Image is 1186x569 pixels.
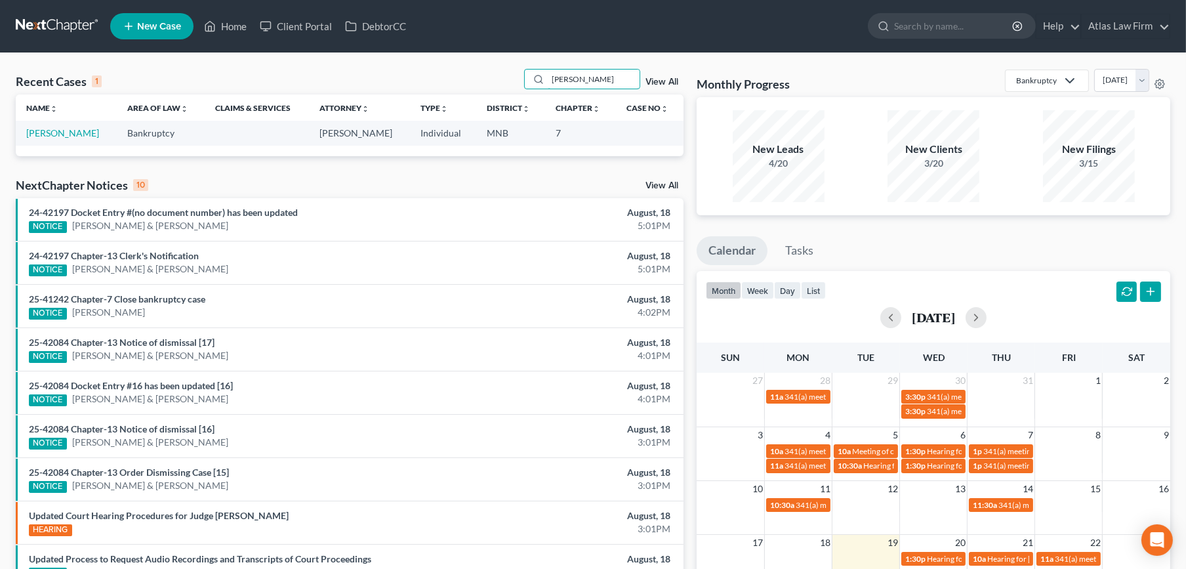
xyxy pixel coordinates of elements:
a: Nameunfold_more [26,103,58,113]
div: New Leads [733,142,825,157]
span: 341(a) meeting for [PERSON_NAME] [796,500,922,510]
div: New Filings [1043,142,1135,157]
div: Open Intercom Messenger [1141,524,1173,556]
a: View All [645,181,678,190]
span: 12 [886,481,899,497]
button: week [741,282,774,299]
div: NOTICE [29,308,67,320]
a: 25-42084 Chapter-13 Notice of dismissal [17] [29,337,215,348]
div: 5:01PM [466,263,671,276]
span: New Case [137,22,181,32]
a: Updated Court Hearing Procedures for Judge [PERSON_NAME] [29,510,289,521]
span: Sat [1128,352,1145,363]
td: [PERSON_NAME] [309,121,410,145]
span: 10a [973,554,986,564]
div: NOTICE [29,351,67,363]
span: 28 [819,373,832,389]
td: 7 [545,121,616,145]
span: Thu [992,352,1011,363]
span: 3:30p [905,406,926,416]
a: Calendar [697,236,767,265]
a: 25-42084 Chapter-13 Notice of dismissal [16] [29,423,215,434]
a: Atlas Law Firm [1082,14,1170,38]
span: 17 [751,535,764,551]
input: Search by name... [548,70,640,89]
button: day [774,282,801,299]
div: Recent Cases [16,74,102,89]
span: Mon [787,352,809,363]
span: 22 [1089,535,1102,551]
td: MNB [476,121,545,145]
div: 3:01PM [466,522,671,536]
span: Meeting of creditors for [PERSON_NAME] & [PERSON_NAME] [852,446,1066,456]
a: 24-42197 Chapter-13 Clerk's Notification [29,250,199,261]
div: NOTICE [29,264,67,276]
button: list [801,282,826,299]
span: 341(a) meeting for [PERSON_NAME] [983,446,1110,456]
div: Bankruptcy [1016,75,1057,86]
i: unfold_more [50,105,58,113]
div: 4:02PM [466,306,671,319]
span: 9 [1162,427,1170,443]
span: 10 [751,481,764,497]
a: 24-42197 Docket Entry #(no document number) has been updated [29,207,298,218]
span: 30 [954,373,967,389]
span: Hearing for [PERSON_NAME] [927,554,1029,564]
a: Area of Lawunfold_more [127,103,188,113]
h2: [DATE] [912,310,955,324]
span: 341(a) meeting for [PERSON_NAME] & [PERSON_NAME] [785,461,981,471]
span: 31 [1021,373,1034,389]
i: unfold_more [661,105,668,113]
div: August, 18 [466,509,671,522]
a: View All [645,77,678,87]
button: month [706,282,741,299]
span: 7 [1027,427,1034,443]
a: [PERSON_NAME] [26,127,99,138]
span: 341(a) meeting for [PERSON_NAME] [927,392,1053,402]
a: Home [197,14,253,38]
span: 27 [751,373,764,389]
span: 341(a) meeting for [PERSON_NAME] [983,461,1110,471]
td: Individual [410,121,476,145]
i: unfold_more [361,105,369,113]
th: Claims & Services [205,95,308,121]
div: August, 18 [466,466,671,479]
div: 4:01PM [466,349,671,362]
a: 25-42084 Chapter-13 Order Dismissing Case [15] [29,467,229,478]
span: Fri [1062,352,1076,363]
a: Chapterunfold_more [556,103,600,113]
div: 4:01PM [466,392,671,406]
a: 25-41242 Chapter-7 Close bankruptcy case [29,293,205,305]
span: 20 [954,535,967,551]
span: 10:30a [838,461,862,471]
div: August, 18 [466,206,671,219]
span: 1p [973,461,982,471]
span: 29 [886,373,899,389]
a: Updated Process to Request Audio Recordings and Transcripts of Court Proceedings [29,553,371,564]
span: 10a [838,446,851,456]
span: 6 [959,427,967,443]
span: 19 [886,535,899,551]
span: 341(a) meeting for [PERSON_NAME] [927,406,1053,416]
div: August, 18 [466,553,671,566]
i: unfold_more [592,105,600,113]
span: 341(a) meeting for [PERSON_NAME] & [PERSON_NAME] [785,392,981,402]
a: Districtunfold_more [487,103,530,113]
span: 18 [819,535,832,551]
span: 2 [1162,373,1170,389]
h3: Monthly Progress [697,76,790,92]
span: 11a [770,461,783,471]
i: unfold_more [440,105,448,113]
span: Tue [857,352,874,363]
span: 3:30p [905,392,926,402]
span: Sun [721,352,740,363]
a: Help [1036,14,1080,38]
a: [PERSON_NAME] & [PERSON_NAME] [72,436,228,449]
span: 5 [891,427,899,443]
div: August, 18 [466,293,671,306]
div: August, 18 [466,423,671,436]
a: [PERSON_NAME] & [PERSON_NAME] [72,349,228,362]
div: August, 18 [466,336,671,349]
span: 11 [819,481,832,497]
a: [PERSON_NAME] & [PERSON_NAME] [72,392,228,406]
